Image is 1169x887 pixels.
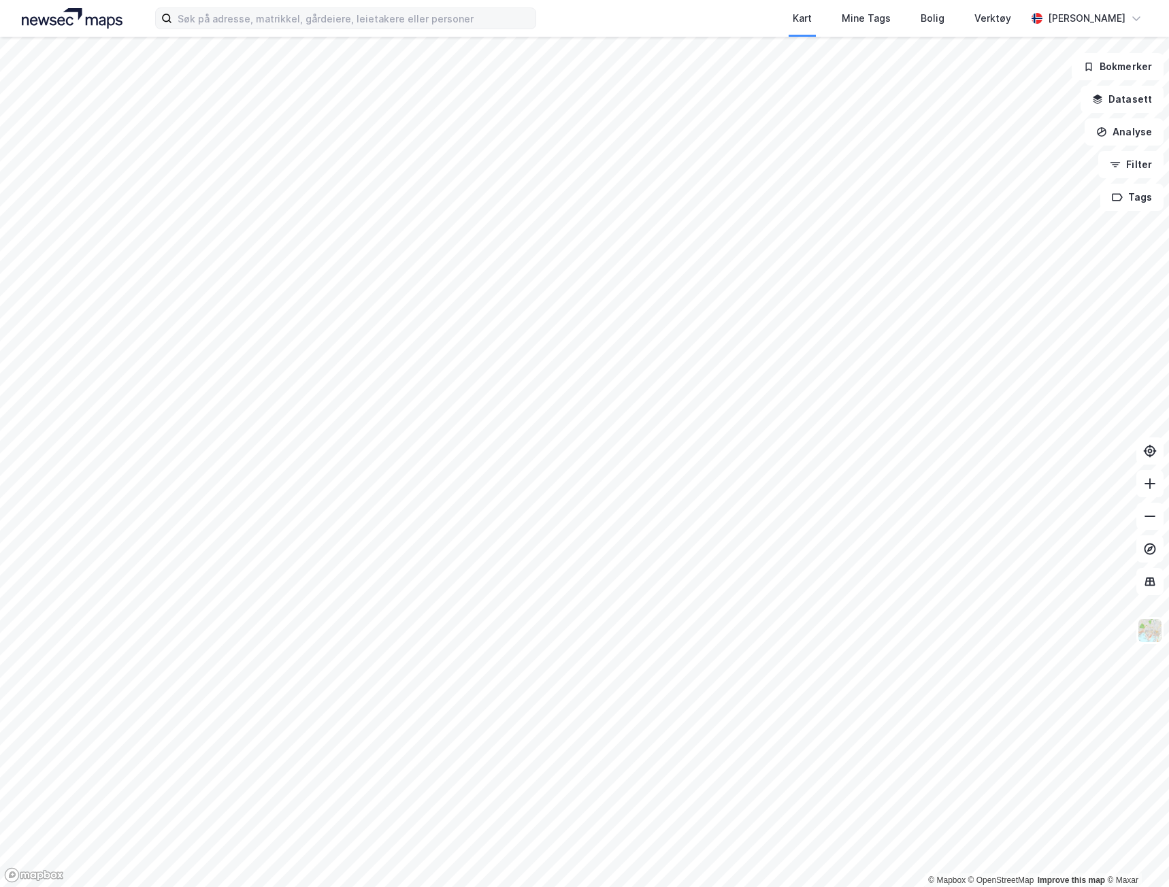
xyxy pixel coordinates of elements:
div: [PERSON_NAME] [1048,10,1125,27]
iframe: Chat Widget [1101,822,1169,887]
img: logo.a4113a55bc3d86da70a041830d287a7e.svg [22,8,122,29]
input: Søk på adresse, matrikkel, gårdeiere, leietakere eller personer [172,8,536,29]
div: Verktøy [974,10,1011,27]
div: Mine Tags [842,10,891,27]
div: Kart [793,10,812,27]
div: Kontrollprogram for chat [1101,822,1169,887]
div: Bolig [921,10,944,27]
